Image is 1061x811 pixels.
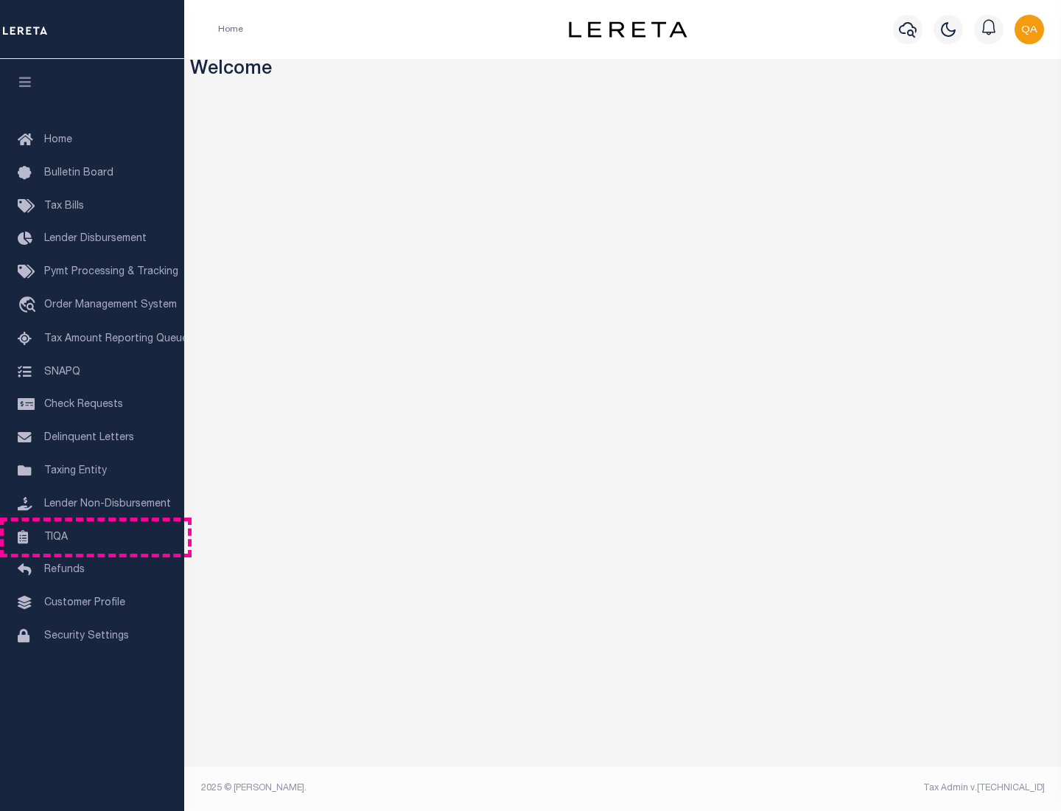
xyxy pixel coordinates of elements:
[44,201,84,212] span: Tax Bills
[190,59,1056,82] h3: Welcome
[44,631,129,641] span: Security Settings
[44,466,107,476] span: Taxing Entity
[1015,15,1044,44] img: svg+xml;base64,PHN2ZyB4bWxucz0iaHR0cDovL3d3dy53My5vcmcvMjAwMC9zdmciIHBvaW50ZXItZXZlbnRzPSJub25lIi...
[44,565,85,575] span: Refunds
[44,334,188,344] span: Tax Amount Reporting Queue
[44,135,72,145] span: Home
[44,400,123,410] span: Check Requests
[44,267,178,277] span: Pymt Processing & Tracking
[18,296,41,316] i: travel_explore
[569,21,687,38] img: logo-dark.svg
[44,300,177,310] span: Order Management System
[634,782,1045,795] div: Tax Admin v.[TECHNICAL_ID]
[218,23,243,36] li: Home
[44,433,134,443] span: Delinquent Letters
[44,499,171,509] span: Lender Non-Disbursement
[44,168,113,178] span: Bulletin Board
[44,532,68,542] span: TIQA
[44,598,125,608] span: Customer Profile
[44,234,147,244] span: Lender Disbursement
[190,782,623,795] div: 2025 © [PERSON_NAME].
[44,366,80,377] span: SNAPQ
